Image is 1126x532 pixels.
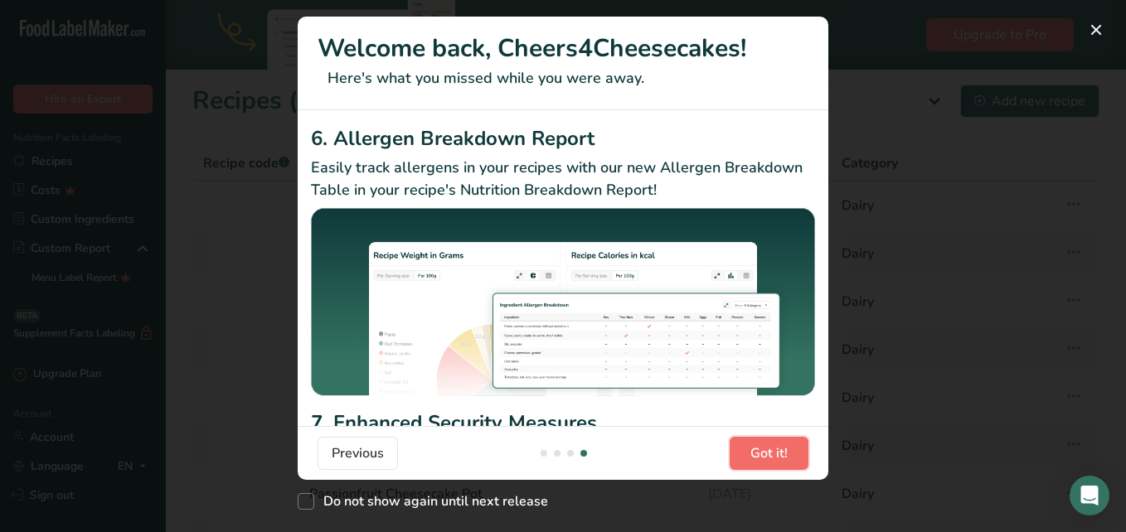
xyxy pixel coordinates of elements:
[318,67,808,89] p: Here's what you missed while you were away.
[1070,476,1109,515] div: Open Intercom Messenger
[730,437,808,470] button: Got it!
[314,493,548,510] span: Do not show again until next release
[318,437,398,470] button: Previous
[311,123,815,153] h2: 6. Allergen Breakdown Report
[311,157,815,201] p: Easily track allergens in your recipes with our new Allergen Breakdown Table in your recipe's Nut...
[311,208,815,402] img: Allergen Breakdown Report
[332,443,384,463] span: Previous
[318,30,808,67] h1: Welcome back, Cheers4Cheesecakes!
[311,408,815,438] h2: 7. Enhanced Security Measures
[750,443,788,463] span: Got it!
